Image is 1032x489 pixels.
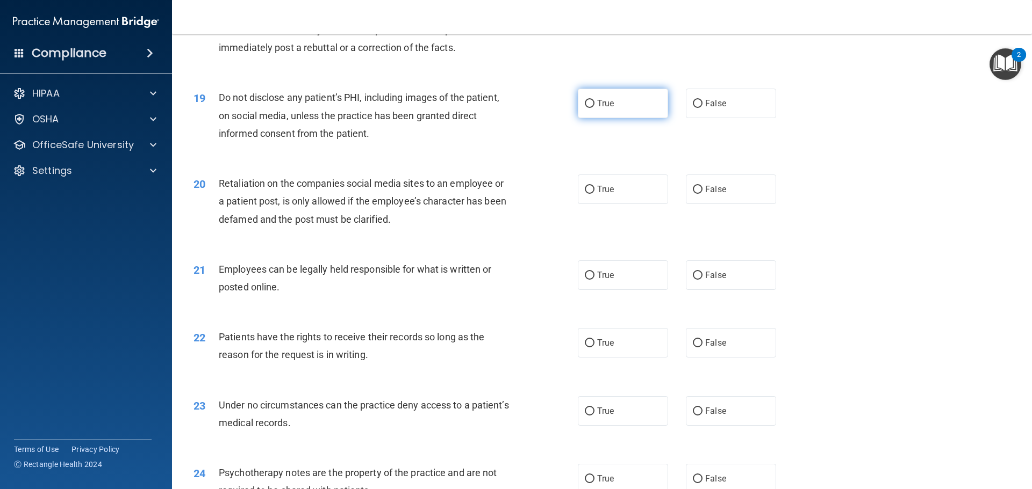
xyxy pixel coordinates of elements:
[13,138,156,151] a: OfficeSafe University
[193,178,205,191] span: 20
[585,407,594,415] input: True
[693,100,703,108] input: False
[693,339,703,347] input: False
[597,184,614,194] span: True
[693,475,703,483] input: False
[13,11,159,33] img: PMB logo
[14,444,59,455] a: Terms of Use
[705,338,726,348] span: False
[219,178,506,224] span: Retaliation on the companies social media sites to an employee or a patient post, is only allowed...
[13,113,156,126] a: OSHA
[597,473,614,484] span: True
[193,467,205,480] span: 24
[990,48,1021,80] button: Open Resource Center, 2 new notifications
[585,272,594,280] input: True
[219,92,499,138] span: Do not disclose any patient’s PHI, including images of the patient, on social media, unless the p...
[705,473,726,484] span: False
[32,46,106,61] h4: Compliance
[14,459,102,470] span: Ⓒ Rectangle Health 2024
[219,331,484,360] span: Patients have the rights to receive their records so long as the reason for the request is in wri...
[693,272,703,280] input: False
[193,264,205,276] span: 21
[705,98,726,108] span: False
[597,406,614,416] span: True
[585,475,594,483] input: True
[585,339,594,347] input: True
[32,113,59,126] p: OSHA
[693,407,703,415] input: False
[219,264,491,293] span: Employees can be legally held responsible for what is written or posted online.
[585,100,594,108] input: True
[32,164,72,177] p: Settings
[1017,55,1021,69] div: 2
[597,270,614,280] span: True
[219,399,509,428] span: Under no circumstances can the practice deny access to a patient’s medical records.
[585,186,594,194] input: True
[13,87,156,100] a: HIPAA
[705,270,726,280] span: False
[193,399,205,412] span: 23
[597,98,614,108] span: True
[705,406,726,416] span: False
[13,164,156,177] a: Settings
[32,87,60,100] p: HIPAA
[193,92,205,105] span: 19
[193,331,205,344] span: 22
[597,338,614,348] span: True
[32,138,134,151] p: OfficeSafe University
[705,184,726,194] span: False
[693,186,703,194] input: False
[71,444,120,455] a: Privacy Policy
